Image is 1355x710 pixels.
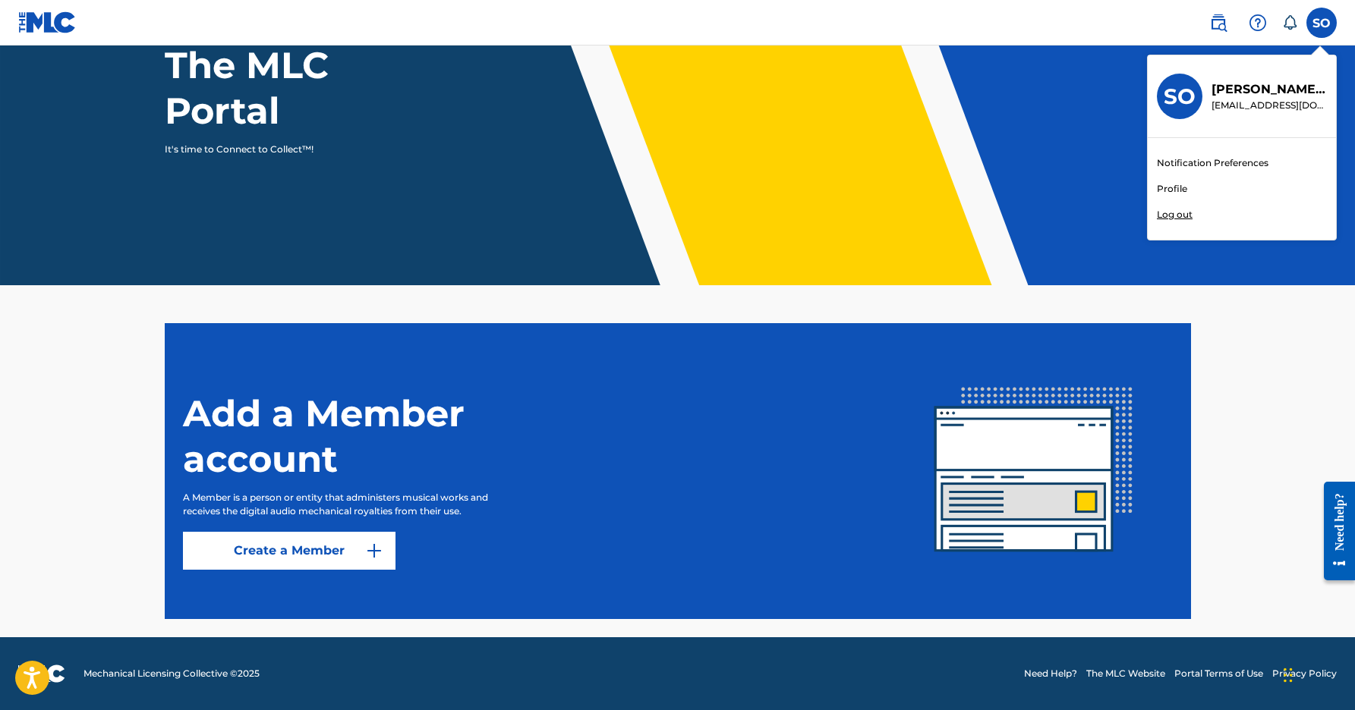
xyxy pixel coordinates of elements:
[1212,99,1327,112] p: samuelolawaleworld@gmail.com
[1174,667,1263,680] a: Portal Terms of Use
[18,11,77,33] img: MLC Logo
[1157,182,1187,196] a: Profile
[1272,667,1337,680] a: Privacy Policy
[1024,667,1077,680] a: Need Help?
[165,143,428,156] p: It's time to Connect to Collect™!
[183,491,518,518] p: A Member is a person or entity that administers musical works and receives the digital audio mech...
[1086,667,1165,680] a: The MLC Website
[1157,156,1268,170] a: Notification Preferences
[1243,8,1273,38] div: Help
[1164,83,1196,110] h3: SO
[1279,637,1355,710] iframe: Chat Widget
[1203,8,1234,38] a: Public Search
[1249,14,1267,32] img: help
[18,664,65,683] img: logo
[1209,14,1227,32] img: search
[84,667,260,680] span: Mechanical Licensing Collective © 2025
[1312,470,1355,592] iframe: Resource Center
[365,542,383,560] img: 9d2ae6d4665cec9f34b9.svg
[1212,80,1327,99] p: SAMUEL OLAWALE
[1284,652,1293,698] div: Drag
[1306,8,1337,38] div: User Menu
[1157,208,1193,221] p: Log out
[895,332,1173,610] img: img
[183,391,562,482] h1: Add a Member account
[183,532,395,570] a: Create a Member
[1282,15,1297,30] div: Notifications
